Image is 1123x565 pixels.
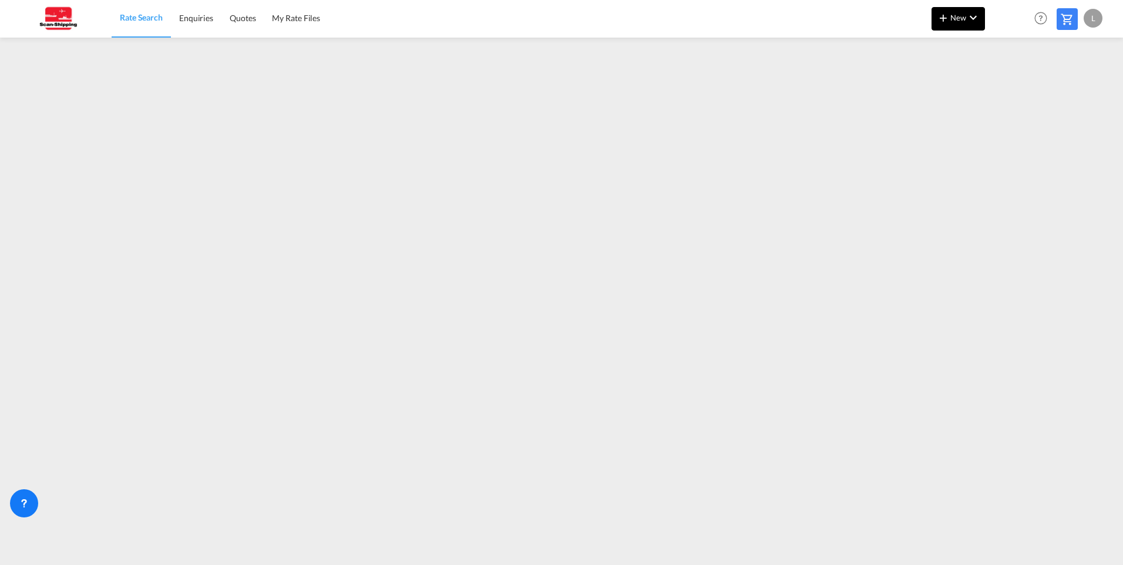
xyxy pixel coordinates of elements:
[936,13,980,22] span: New
[120,12,163,22] span: Rate Search
[1031,8,1051,28] span: Help
[1031,8,1057,29] div: Help
[18,5,97,32] img: 123b615026f311ee80dabbd30bc9e10f.jpg
[179,13,213,23] span: Enquiries
[936,11,950,25] md-icon: icon-plus 400-fg
[230,13,255,23] span: Quotes
[1084,9,1102,28] div: l
[272,13,320,23] span: My Rate Files
[966,11,980,25] md-icon: icon-chevron-down
[932,7,985,31] button: icon-plus 400-fgNewicon-chevron-down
